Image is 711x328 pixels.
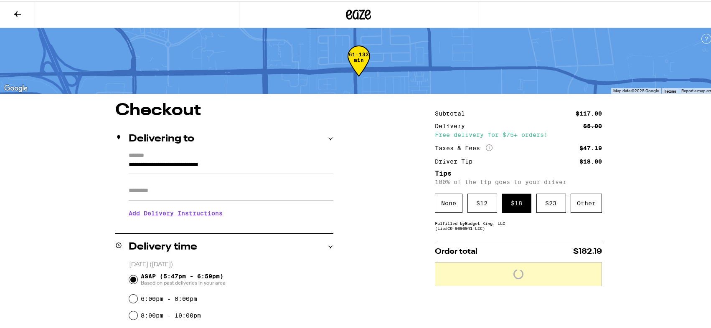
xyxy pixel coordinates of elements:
img: Google [2,82,30,93]
label: 8:00pm - 10:00pm [141,311,201,318]
div: $ 23 [536,192,566,212]
h5: Tips [435,169,602,176]
p: We'll contact you at [PHONE_NUMBER] when we arrive [129,222,333,228]
a: Terms [664,87,676,92]
span: ASAP (5:47pm - 6:59pm) [141,272,226,285]
span: Hi. Need any help? [5,6,60,13]
div: Subtotal [435,109,471,115]
div: Free delivery for $75+ orders! [435,131,602,136]
a: Open this area in Google Maps (opens a new window) [2,82,30,93]
p: 100% of the tip goes to your driver [435,177,602,184]
p: [DATE] ([DATE]) [129,260,333,267]
div: $117.00 [576,109,602,115]
h3: Add Delivery Instructions [129,202,333,222]
div: Delivery [435,122,471,128]
div: $ 18 [502,192,531,212]
div: $5.00 [583,122,602,128]
h2: Delivery time [129,241,197,251]
div: Driver Tip [435,157,478,163]
div: $18.00 [579,157,602,163]
div: Taxes & Fees [435,143,493,151]
span: $182.19 [573,247,602,254]
h1: Checkout [115,101,333,118]
div: $ 12 [467,192,497,212]
span: Map data ©2025 Google [613,87,659,92]
div: $47.19 [579,144,602,150]
span: Order total [435,247,477,254]
div: Fulfilled by Budget King, LLC (Lic# C9-0000041-LIC ) [435,220,602,230]
div: 61-133 min [348,50,370,82]
span: Based on past deliveries in your area [141,278,226,285]
h2: Delivering to [129,133,194,143]
label: 6:00pm - 8:00pm [141,294,197,301]
div: None [435,192,462,212]
div: Other [571,192,602,212]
